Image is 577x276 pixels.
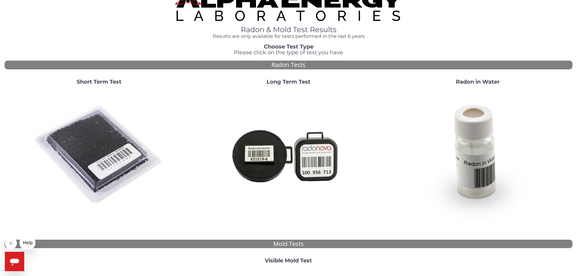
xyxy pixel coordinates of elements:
span: Please click on the type of test you have [234,49,343,56]
strong: Radon in Water [456,78,500,85]
strong: Short Term Test [77,78,121,85]
iframe: Button to launch messaging window [5,252,24,271]
img: ShortTerm.jpg [34,90,164,220]
iframe: Message from company [19,236,35,249]
h1: Radon & Mold Test Results [175,26,402,34]
h4: Results are only available for tests performed in the last 6 years [175,34,402,39]
strong: Long Term Test [267,78,310,85]
strong: Choose Test Type [264,43,313,50]
img: Radtrak2vsRadtrak3.jpg [223,90,353,220]
div: Mold Tests [5,240,572,248]
img: RadoninWater.jpg [413,90,543,220]
strong: Visible Mold Test [265,257,312,264]
iframe: Close message [5,237,17,249]
div: Radon Tests [5,61,572,69]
